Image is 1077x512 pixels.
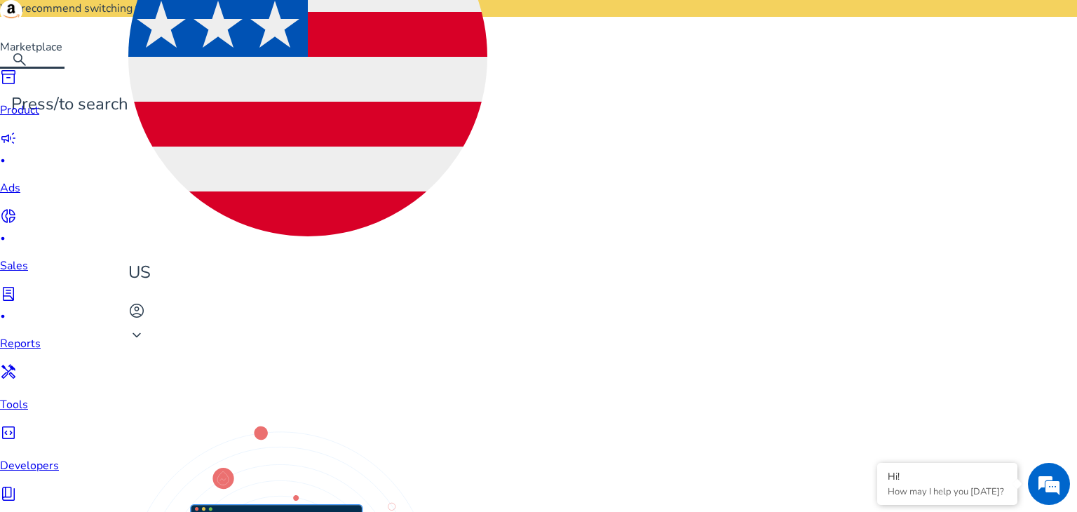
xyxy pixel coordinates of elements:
[128,260,487,285] p: US
[11,92,128,116] p: Press to search
[888,470,1007,483] div: Hi!
[128,302,145,319] span: account_circle
[888,485,1007,498] p: How may I help you today?
[128,327,145,344] span: keyboard_arrow_down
